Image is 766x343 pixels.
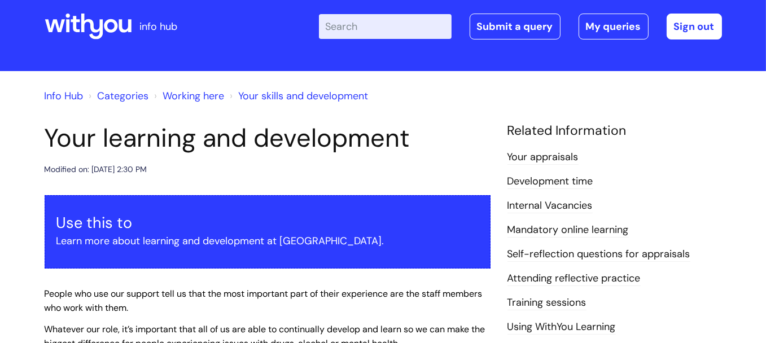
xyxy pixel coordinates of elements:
[507,320,616,335] a: Using WithYou Learning
[507,271,641,286] a: Attending reflective practice
[56,214,479,232] h3: Use this to
[86,87,149,105] li: Solution home
[470,14,561,39] a: Submit a query
[239,89,369,103] a: Your skills and development
[507,296,586,310] a: Training sessions
[319,14,722,39] div: | -
[579,14,649,39] a: My queries
[667,14,722,39] a: Sign out
[45,162,147,177] div: Modified on: [DATE] 2:30 PM
[507,223,629,238] a: Mandatory online learning
[56,232,479,250] p: Learn more about learning and development at [GEOGRAPHIC_DATA].
[319,14,452,39] input: Search
[507,174,593,189] a: Development time
[45,89,84,103] a: Info Hub
[163,89,225,103] a: Working here
[507,199,593,213] a: Internal Vacancies
[507,247,690,262] a: Self-reflection questions for appraisals
[45,288,483,314] span: People who use our support tell us that the most important part of their experience are the staff...
[507,123,722,139] h4: Related Information
[45,123,491,153] h1: Your learning and development
[152,87,225,105] li: Working here
[507,150,579,165] a: Your appraisals
[140,17,178,36] p: info hub
[227,87,369,105] li: Your skills and development
[98,89,149,103] a: Categories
